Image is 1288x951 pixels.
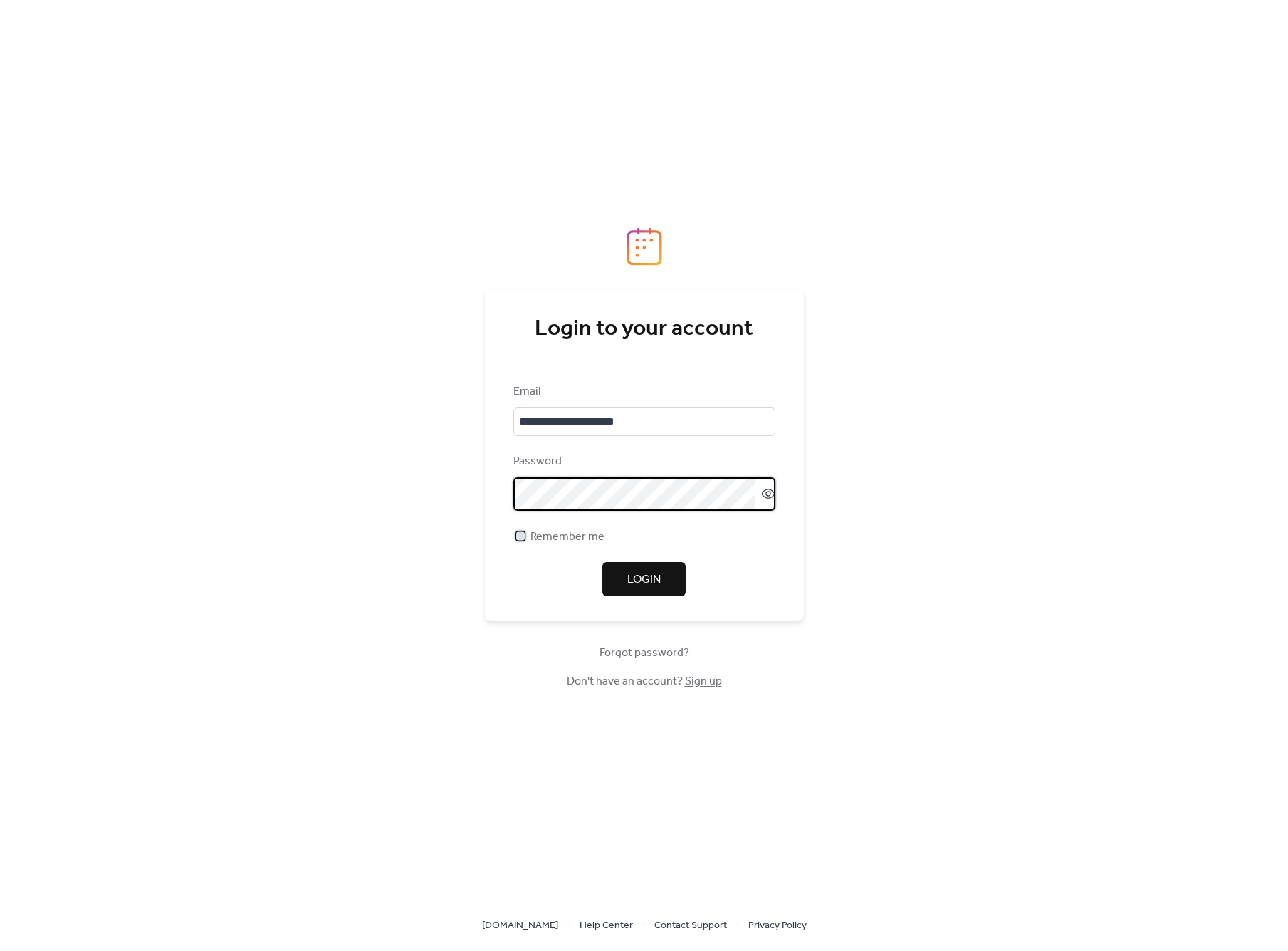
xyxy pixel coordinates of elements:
[748,916,807,934] a: Privacy Policy
[654,918,727,935] span: Contact Support
[482,916,558,934] a: [DOMAIN_NAME]
[748,918,807,935] span: Privacy Policy
[513,453,773,470] div: Password
[513,315,775,343] div: Login to your account
[513,383,773,400] div: Email
[530,529,604,546] span: Remember me
[602,562,686,596] button: Login
[627,227,662,266] img: logo
[580,918,633,935] span: Help Center
[685,670,722,692] a: Sign up
[580,916,633,934] a: Help Center
[567,673,722,690] span: Don't have an account?
[600,645,689,662] span: Forgot password?
[600,649,689,657] a: Forgot password?
[654,916,727,934] a: Contact Support
[627,571,661,588] span: Login
[482,918,558,935] span: [DOMAIN_NAME]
